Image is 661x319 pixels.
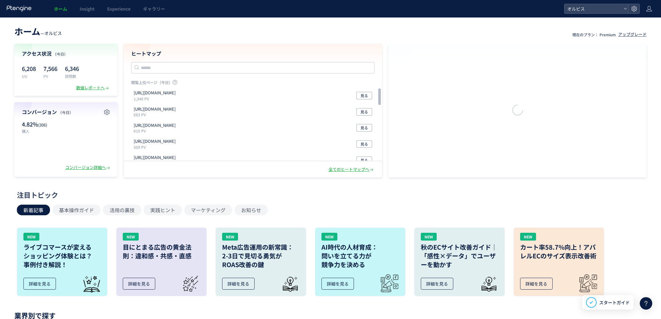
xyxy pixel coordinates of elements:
p: 訪問数 [65,73,79,79]
div: NEW [421,233,437,241]
div: 数値レポートへ [76,85,110,91]
span: ホーム [14,25,40,37]
span: スタートガイド [599,299,630,306]
p: 現在のプラン： Premium [572,32,616,37]
h3: 秋のECサイト改善ガイド｜「感性×データ」でユーザーを動かす [421,243,498,269]
button: 基本操作ガイド [52,205,101,215]
span: オルビス [565,4,621,13]
a: NEWMeta広告運用の新常識：2-3日で見切る勇気がROAS改善の鍵詳細を見る [216,227,306,296]
p: 閲覧上位ページ（今日） [131,80,375,87]
span: Experience [107,6,131,12]
div: アップグレード [618,32,647,37]
div: 詳細を見る [23,278,56,290]
span: 見る [360,92,368,99]
p: UU [22,73,36,79]
h4: コンバージョン [22,108,110,116]
div: 全てのヒートマップへ [329,167,375,172]
span: ホーム [54,6,67,12]
button: 見る [356,124,372,132]
span: 見る [360,140,368,148]
p: 610 PV [134,128,178,133]
div: NEW [23,233,39,241]
p: https://orbis.co.jp/order/thanks [134,90,176,96]
h3: カート率58.7%向上！アパレルECのサイズ表示改善術 [520,243,598,260]
p: 683 PV [134,112,178,117]
a: NEW秋のECサイト改善ガイド｜「感性×データ」でユーザーを動かす詳細を見る [414,227,505,296]
p: 509 PV [134,144,178,150]
div: 詳細を見る [123,278,155,290]
button: 見る [356,140,372,148]
a: NEWカート率58.7%向上！アパレルECのサイズ表示改善術詳細を見る [514,227,604,296]
div: 注目トピック [17,190,641,200]
a: NEWライブコマースが変えるショッピング体験とは？事例付き解説！詳細を見る [17,227,107,296]
span: (306) [38,122,47,128]
div: コンバージョン詳細へ [65,165,111,171]
p: https://pr.orbis.co.jp/cosmetics/u/100 [134,106,176,112]
p: 6,346 [65,63,79,73]
span: Insight [80,6,95,12]
p: 7,566 [43,63,57,73]
div: 詳細を見る [321,278,354,290]
button: 見る [356,157,372,164]
button: 実践ヒント [144,205,182,215]
button: 見る [356,92,372,99]
a: NEWAI時代の人材育成：問いを立てる力が競争力を決める詳細を見る [315,227,405,296]
button: 新着記事 [17,205,50,215]
p: 業界別で探す [14,313,647,317]
div: 詳細を見る [222,278,255,290]
span: ギャラリー [143,6,165,12]
h4: アクセス状況 [22,50,110,57]
span: 見る [360,157,368,164]
p: 1,340 PV [134,96,178,101]
h3: ライブコマースが変える ショッピング体験とは？ 事例付き解説！ [23,243,101,269]
div: 詳細を見る [520,278,553,290]
p: 434 PV [134,161,178,166]
p: 購入 [22,128,63,134]
div: NEW [123,233,139,241]
p: 4.82% [22,120,63,128]
button: 見る [356,108,372,116]
span: オルビス [44,30,62,36]
button: 活用の裏技 [103,205,141,215]
div: NEW [222,233,238,241]
span: 見る [360,108,368,116]
h3: Meta広告運用の新常識： 2-3日で見切る勇気が ROAS改善の鍵 [222,243,300,269]
p: 6,208 [22,63,36,73]
p: https://pr.orbis.co.jp/special/31 [134,155,176,161]
a: NEW目にとまる広告の黄金法則：違和感・共感・直感詳細を見る [116,227,207,296]
span: （今日） [53,51,68,57]
span: 見る [360,124,368,132]
span: （今日） [58,110,73,115]
h3: 目にとまる広告の黄金法則：違和感・共感・直感 [123,243,200,260]
p: PV [43,73,57,79]
p: https://pr.orbis.co.jp/cosmetics/udot/413-2 [134,138,176,144]
div: — [14,25,62,37]
div: NEW [520,233,536,241]
div: 詳細を見る [421,278,453,290]
div: NEW [321,233,337,241]
button: マーケティング [184,205,232,215]
button: お知らせ [235,205,268,215]
h4: ヒートマップ [131,50,375,57]
h3: AI時代の人材育成： 問いを立てる力が 競争力を決める [321,243,399,269]
p: https://pr.orbis.co.jp/cosmetics/mr/203-20 [134,122,176,128]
